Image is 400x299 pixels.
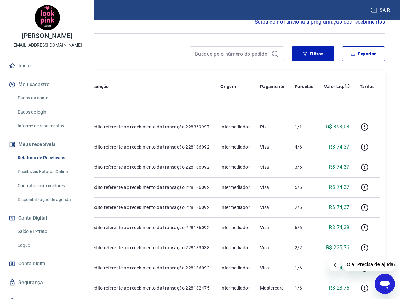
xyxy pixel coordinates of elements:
[260,83,285,90] p: Pagamento
[220,285,250,291] p: Intermediador
[15,165,87,178] a: Recebíveis Futuros Online
[295,204,314,211] p: 2/6
[260,124,285,130] p: Pix
[220,265,250,271] p: Intermediador
[8,138,87,151] button: Meus recebíveis
[8,257,87,271] a: Conta digital
[295,164,314,170] p: 3/6
[329,163,349,171] p: R$ 74,37
[15,92,87,104] a: Dados da conta
[220,204,250,211] p: Intermediador
[260,204,285,211] p: Visa
[260,164,285,170] p: Visa
[15,239,87,252] a: Saque
[260,245,285,251] p: Visa
[260,224,285,231] p: Visa
[326,244,350,251] p: R$ 235,76
[88,83,109,90] p: Descrição
[15,193,87,206] a: Disponibilização de agenda
[88,245,210,251] p: Crédito referente ao recebimento da transação 228183038
[220,83,236,90] p: Origem
[4,4,53,9] span: Olá! Precisa de ajuda?
[88,285,210,291] p: Crédito referente ao recebimento da transação 228182475
[88,224,210,231] p: Crédito referente ao recebimento da transação 228186092
[88,204,210,211] p: Crédito referente ao recebimento da transação 228186092
[220,245,250,251] p: Intermediador
[22,33,72,39] p: [PERSON_NAME]
[15,120,87,133] a: Informe de rendimentos
[8,78,87,92] button: Meu cadastro
[88,124,210,130] p: Crédito referente ao recebimento da transação 228369997
[220,124,250,130] p: Intermediador
[370,4,392,16] button: Sair
[343,257,395,271] iframe: Mensagem da empresa
[295,285,314,291] p: 1/6
[329,204,349,211] p: R$ 74,37
[295,124,314,130] p: 1/1
[295,144,314,150] p: 4/6
[295,184,314,190] p: 5/6
[329,284,349,292] p: R$ 28,76
[260,144,285,150] p: Visa
[15,106,87,119] a: Dados de login
[88,265,210,271] p: Crédito referente ao recebimento da transação 228186092
[260,265,285,271] p: Visa
[260,285,285,291] p: Mastercard
[88,164,210,170] p: Crédito referente ao recebimento da transação 228186092
[8,59,87,73] a: Início
[220,184,250,190] p: Intermediador
[329,143,349,151] p: R$ 74,37
[329,183,349,191] p: R$ 74,37
[295,83,313,90] p: Parcelas
[326,123,350,131] p: R$ 393,08
[8,276,87,290] a: Segurança
[220,144,250,150] p: Intermediador
[295,265,314,271] p: 1/6
[15,225,87,238] a: Saldo e Extrato
[324,83,345,90] p: Valor Líq.
[295,224,314,231] p: 6/6
[220,164,250,170] p: Intermediador
[255,18,385,26] a: Saiba como funciona a programação dos recebimentos
[12,42,82,48] p: [EMAIL_ADDRESS][DOMAIN_NAME]
[220,224,250,231] p: Intermediador
[195,49,269,59] input: Busque pelo número do pedido
[88,144,210,150] p: Crédito referente ao recebimento da transação 228186092
[328,259,340,271] iframe: Fechar mensagem
[329,224,349,231] p: R$ 74,39
[260,184,285,190] p: Visa
[35,5,60,30] img: f5e2b5f2-de41-4e9a-a4e6-a6c2332be871.jpeg
[375,274,395,294] iframe: Botão para abrir a janela de mensagens
[8,211,87,225] button: Conta Digital
[88,184,210,190] p: Crédito referente ao recebimento da transação 228186092
[15,151,87,164] a: Relatório de Recebíveis
[18,259,47,268] span: Conta digital
[292,46,334,61] button: Filtros
[295,245,314,251] p: 2/2
[342,46,385,61] button: Exportar
[15,179,87,192] a: Contratos com credores
[360,83,375,90] p: Tarifas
